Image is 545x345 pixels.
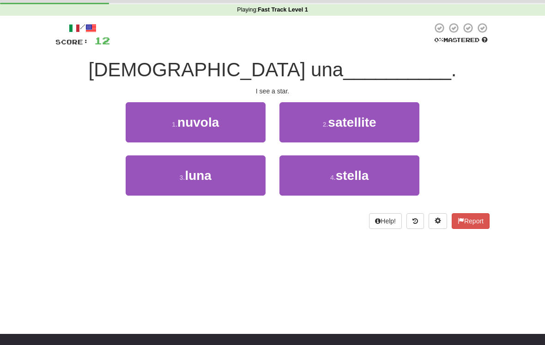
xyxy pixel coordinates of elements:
[451,59,457,80] span: .
[180,174,185,181] small: 3 .
[434,36,443,43] span: 0 %
[279,155,419,196] button: 4.stella
[279,102,419,142] button: 2.satellite
[452,213,490,229] button: Report
[177,115,219,129] span: nuvola
[126,102,266,142] button: 1.nuvola
[343,59,451,80] span: __________
[432,36,490,44] div: Mastered
[55,38,89,46] span: Score:
[406,213,424,229] button: Round history (alt+y)
[328,115,376,129] span: satellite
[185,168,212,183] span: luna
[55,22,110,34] div: /
[258,6,308,13] strong: Fast Track Level 1
[94,35,110,46] span: 12
[89,59,344,80] span: [DEMOGRAPHIC_DATA] una
[172,121,177,128] small: 1 .
[336,168,369,183] span: stella
[55,86,490,96] div: I see a star.
[323,121,328,128] small: 2 .
[369,213,402,229] button: Help!
[330,174,336,181] small: 4 .
[126,155,266,196] button: 3.luna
